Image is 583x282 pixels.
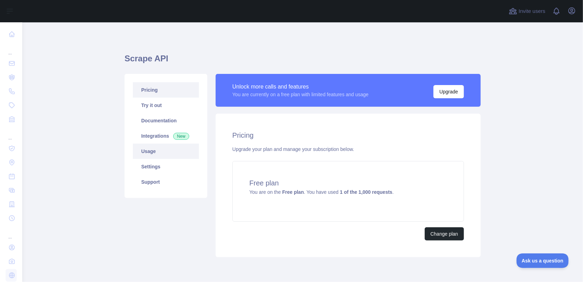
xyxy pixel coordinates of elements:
[508,6,547,17] button: Invite users
[133,82,199,98] a: Pricing
[433,85,464,98] button: Upgrade
[249,189,394,195] span: You are on the . You have used .
[249,178,447,188] h4: Free plan
[173,133,189,140] span: New
[282,189,304,195] strong: Free plan
[133,128,199,144] a: Integrations New
[133,174,199,190] a: Support
[133,159,199,174] a: Settings
[519,7,545,15] span: Invite users
[425,227,464,241] button: Change plan
[232,130,464,140] h2: Pricing
[232,83,369,91] div: Unlock more calls and features
[232,91,369,98] div: You are currently on a free plan with limited features and usage
[133,98,199,113] a: Try it out
[6,127,17,141] div: ...
[125,53,481,70] h1: Scrape API
[6,226,17,240] div: ...
[340,189,392,195] strong: 1 of the 1,000 requests
[133,113,199,128] a: Documentation
[232,146,464,153] div: Upgrade your plan and manage your subscription below.
[6,42,17,56] div: ...
[133,144,199,159] a: Usage
[517,253,569,268] iframe: Toggle Customer Support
